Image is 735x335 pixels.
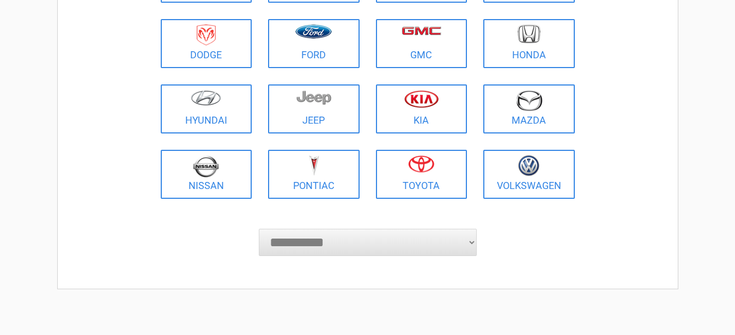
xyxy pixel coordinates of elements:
a: Honda [483,19,575,68]
img: dodge [197,25,216,46]
img: hyundai [191,90,221,106]
a: Jeep [268,84,360,133]
img: volkswagen [518,155,539,176]
img: pontiac [308,155,319,176]
a: Volkswagen [483,150,575,199]
img: mazda [515,90,543,111]
img: kia [404,90,439,108]
img: toyota [408,155,434,173]
img: jeep [296,90,331,105]
img: gmc [402,26,441,35]
img: nissan [193,155,219,178]
a: Hyundai [161,84,252,133]
a: Kia [376,84,467,133]
a: Pontiac [268,150,360,199]
a: Mazda [483,84,575,133]
img: ford [295,25,332,39]
a: Ford [268,19,360,68]
img: honda [518,25,540,44]
a: Nissan [161,150,252,199]
a: GMC [376,19,467,68]
a: Dodge [161,19,252,68]
a: Toyota [376,150,467,199]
